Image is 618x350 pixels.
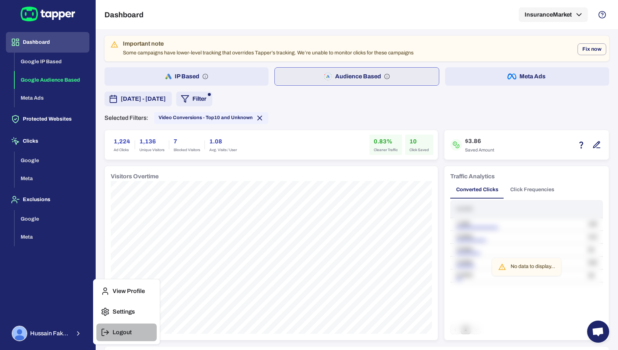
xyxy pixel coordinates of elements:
[587,321,609,343] a: Open chat
[96,303,157,321] button: Settings
[96,324,157,341] button: Logout
[113,329,132,336] p: Logout
[113,308,135,315] p: Settings
[96,282,157,300] button: View Profile
[113,287,145,295] p: View Profile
